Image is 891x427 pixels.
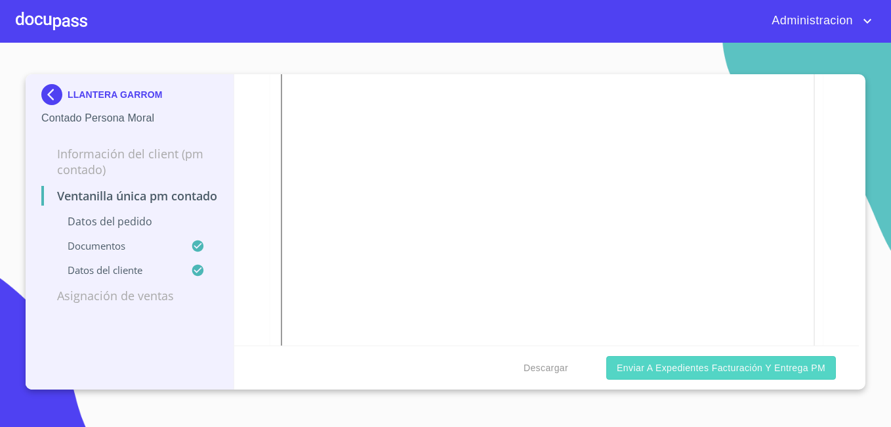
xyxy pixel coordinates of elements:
span: Enviar a Expedientes Facturación y Entrega PM [617,360,825,376]
p: Datos del pedido [41,214,218,229]
p: Contado Persona Moral [41,110,218,126]
button: Enviar a Expedientes Facturación y Entrega PM [606,356,836,380]
p: LLANTERA GARROM [68,89,163,100]
p: Datos del cliente [41,263,191,277]
img: Docupass spot blue [41,84,68,105]
p: Asignación de Ventas [41,288,218,303]
iframe: Identificación Beneficiarios Controladores [281,2,815,355]
p: Documentos [41,239,191,252]
p: Información del Client (PM contado) [41,146,218,177]
button: account of current user [762,11,875,32]
div: LLANTERA GARROM [41,84,218,110]
button: Descargar [518,356,573,380]
p: Ventanilla única PM contado [41,188,218,204]
span: Administracion [762,11,860,32]
span: Descargar [524,360,568,376]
